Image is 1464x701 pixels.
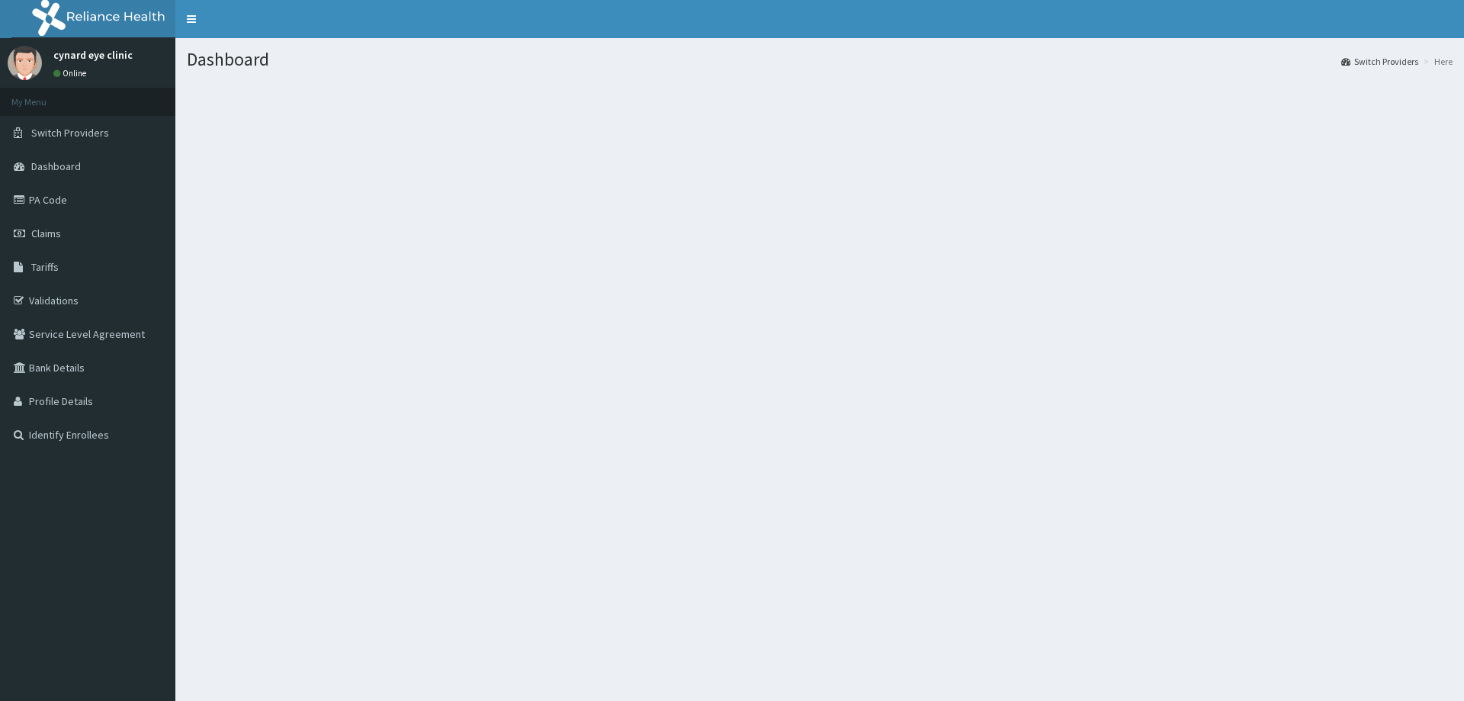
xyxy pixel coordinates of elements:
[31,159,81,173] span: Dashboard
[31,227,61,240] span: Claims
[31,260,59,274] span: Tariffs
[1420,55,1453,68] li: Here
[1341,55,1418,68] a: Switch Providers
[53,50,133,60] p: cynard eye clinic
[53,68,90,79] a: Online
[31,126,109,140] span: Switch Providers
[187,50,1453,69] h1: Dashboard
[8,46,42,80] img: User Image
